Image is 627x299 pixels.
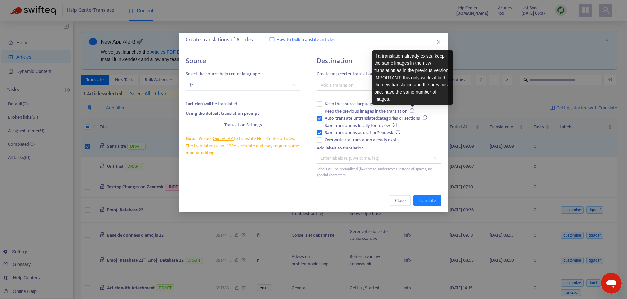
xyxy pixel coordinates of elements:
[410,108,414,113] span: info-circle
[186,36,442,44] div: Create Translations of Articles
[396,130,400,134] span: info-circle
[186,70,300,78] span: Select the source help center language
[186,100,300,108] div: will be translated
[317,145,441,152] div: Add labels to translation
[186,135,300,157] div: We use to translate Help Center articles. The translation is not 100% accurate and may require so...
[269,37,275,42] img: image-link
[186,100,205,108] strong: 1 article(s)
[322,100,377,108] span: Keep the source language
[317,57,441,65] h4: Destination
[374,52,451,103] div: If a translation already exists, keep the same images in the new translation as in the previous v...
[317,166,441,179] div: Labels will be normalized (lowercase, underscores instead of spaces, no special characters).
[213,135,234,142] a: OpenAI API
[322,129,403,136] span: Save translations as draft in Zendesk
[269,36,335,44] a: How to bulk translate articles
[186,57,300,65] h4: Source
[186,110,300,117] div: Using the default translation prompt
[435,38,442,45] button: Close
[393,123,397,127] span: info-circle
[186,135,196,142] span: Note:
[190,80,297,90] span: fr
[423,115,427,120] span: info-circle
[322,108,417,115] span: Keep the previous images in the translation
[601,273,622,294] iframe: Button to launch messaging window
[276,36,335,44] span: How to bulk translate articles
[317,70,441,78] span: Create help center translation
[224,121,262,129] span: Translation Settings
[390,195,411,206] button: Close
[322,136,401,144] span: Overwrite if a translation already exists
[186,120,300,130] button: Translation Settings
[322,115,430,122] span: Auto-translate untranslated categories or sections
[322,122,400,129] span: Save translations locally for review
[395,197,406,204] span: Close
[413,195,441,206] button: Translate
[436,39,441,44] span: close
